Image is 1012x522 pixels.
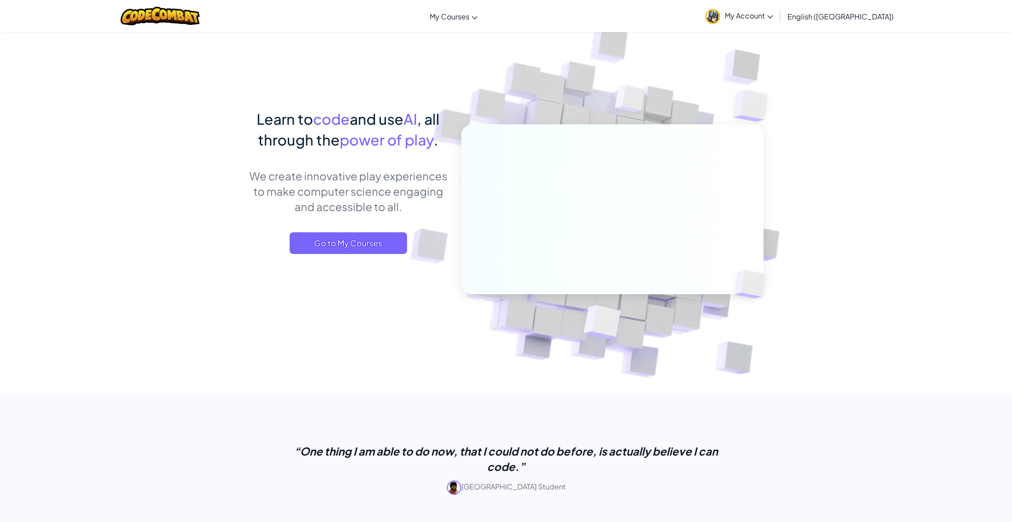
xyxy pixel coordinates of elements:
span: power of play [340,131,434,149]
span: My Courses [430,12,469,21]
span: My Account [725,11,773,20]
a: English ([GEOGRAPHIC_DATA]) [783,4,898,28]
img: CodeCombat logo [121,7,200,25]
span: and use [350,110,403,128]
img: Overlap cubes [598,67,663,135]
img: avatar [705,9,720,24]
span: . [434,131,438,149]
span: English ([GEOGRAPHIC_DATA]) [787,12,894,21]
a: Go to My Courses [290,232,407,254]
img: Overlap cubes [715,68,793,144]
span: AI [403,110,417,128]
a: My Account [701,2,778,30]
img: Overlap cubes [562,286,642,361]
span: Learn to [257,110,313,128]
p: [GEOGRAPHIC_DATA] Student [280,480,732,495]
span: code [313,110,350,128]
a: My Courses [425,4,482,28]
img: avatar [447,480,461,495]
p: We create innovative play experiences to make computer science engaging and accessible to all. [248,168,448,214]
p: “One thing I am able to do now, that I could not do before, is actually believe I can code.” [280,443,732,474]
img: Overlap cubes [719,251,787,317]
